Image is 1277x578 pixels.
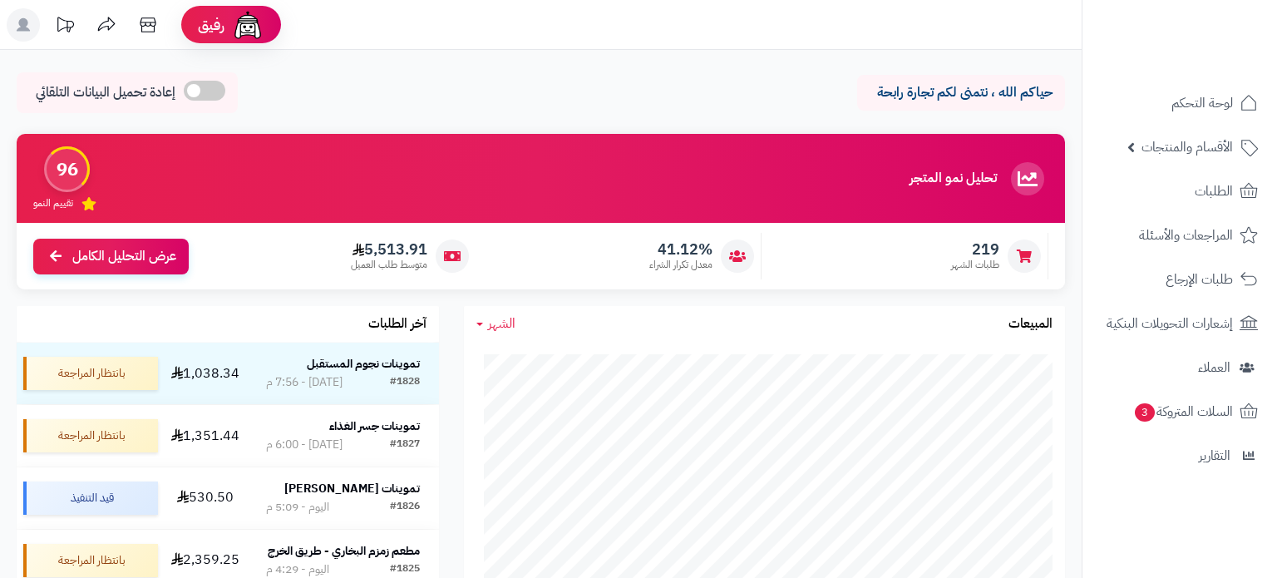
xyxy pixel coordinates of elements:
img: logo-2.png [1164,47,1261,82]
div: #1826 [390,499,420,516]
span: المراجعات والأسئلة [1139,224,1233,247]
div: اليوم - 5:09 م [266,499,329,516]
span: السلات المتروكة [1133,400,1233,423]
a: تحديثات المنصة [44,8,86,46]
strong: تموينات [PERSON_NAME] [284,480,420,497]
span: 219 [951,240,999,259]
div: اليوم - 4:29 م [266,561,329,578]
span: طلبات الشهر [951,258,999,272]
a: العملاء [1092,348,1267,388]
div: بانتظار المراجعة [23,544,158,577]
td: 1,038.34 [165,343,247,404]
a: عرض التحليل الكامل [33,239,189,274]
div: #1828 [390,374,420,391]
a: التقارير [1092,436,1267,476]
span: متوسط طلب العميل [351,258,427,272]
span: رفيق [198,15,224,35]
h3: تحليل نمو المتجر [910,171,997,186]
a: الشهر [476,314,515,333]
div: #1827 [390,437,420,453]
p: حياكم الله ، نتمنى لكم تجارة رابحة [870,83,1053,102]
span: إعادة تحميل البيانات التلقائي [36,83,175,102]
td: 1,351.44 [165,405,247,467]
span: معدل تكرار الشراء [649,258,712,272]
div: [DATE] - 6:00 م [266,437,343,453]
a: الطلبات [1092,171,1267,211]
span: لوحة التحكم [1171,91,1233,115]
a: لوحة التحكم [1092,83,1267,123]
td: 530.50 [165,467,247,529]
div: بانتظار المراجعة [23,419,158,452]
span: طلبات الإرجاع [1166,268,1233,291]
span: الشهر [488,314,515,333]
a: إشعارات التحويلات البنكية [1092,304,1267,343]
span: التقارير [1199,444,1230,467]
strong: تموينات نجوم المستقبل [307,355,420,373]
strong: تموينات جسر الغذاء [329,417,420,435]
strong: مطعم زمزم البخاري - طريق الخرج [268,542,420,560]
h3: آخر الطلبات [368,317,426,332]
span: الطلبات [1195,180,1233,203]
span: 3 [1135,403,1155,422]
span: إشعارات التحويلات البنكية [1107,312,1233,335]
a: السلات المتروكة3 [1092,392,1267,432]
a: طلبات الإرجاع [1092,259,1267,299]
h3: المبيعات [1008,317,1053,332]
span: 41.12% [649,240,712,259]
div: قيد التنفيذ [23,482,158,515]
span: العملاء [1198,356,1230,379]
div: [DATE] - 7:56 م [266,374,343,391]
div: #1825 [390,561,420,578]
span: 5,513.91 [351,240,427,259]
span: الأقسام والمنتجات [1141,136,1233,159]
a: المراجعات والأسئلة [1092,215,1267,255]
div: بانتظار المراجعة [23,357,158,390]
span: عرض التحليل الكامل [72,247,176,266]
span: تقييم النمو [33,196,73,210]
img: ai-face.png [231,8,264,42]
